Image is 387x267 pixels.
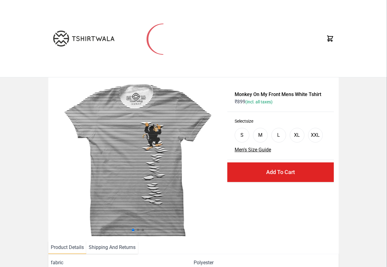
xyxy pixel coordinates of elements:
h1: Monkey On My Front Mens White Tshirt [235,91,326,98]
img: TW-LOGO-400-104.png [53,31,114,46]
button: Add To Cart [227,162,334,182]
div: XL [294,132,300,139]
span: (incl. all taxes) [245,99,273,104]
li: Product Details [48,241,86,254]
span: Polyester [194,259,214,266]
div: XXL [311,132,320,139]
div: L [277,132,280,139]
span: fabric [51,259,193,266]
li: Shipping And Returns [86,241,138,254]
span: ₹ 899 [235,99,273,105]
div: S [240,132,244,139]
img: monkey-climbing.jpg [53,82,222,236]
h3: Select size [235,118,326,124]
div: M [258,132,262,139]
button: Men's Size Guide [235,146,271,154]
